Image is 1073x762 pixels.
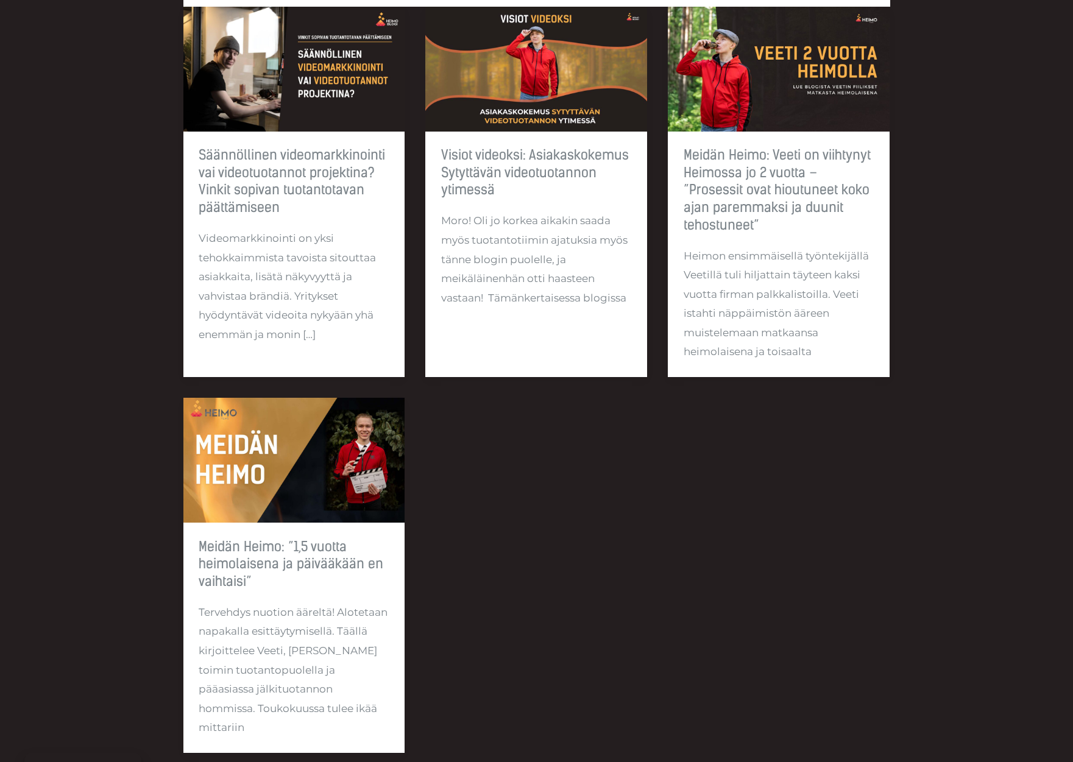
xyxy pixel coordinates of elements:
p: Heimon ensimmäisellä työntekijällä Veetillä tuli hiljattain täyteen kaksi vuotta firman palkkalis... [684,247,874,362]
p: Moro! Oli jo korkea aikakin saada myös tuotantotiimin ajatuksia myös tänne blogin puolelle, ja me... [441,211,632,308]
a: Meidän Heimo: ”1,5 vuotta heimolaisena ja päivääkään en vaihtaisi” [199,538,383,590]
a: Meidän Heimo: Veeti on viihtynyt Heimossa jo 2 vuotta – ”Prosessit ovat hioutuneet koko ajan pare... [684,147,871,233]
a: Säännöllinen videomarkkinointi vai videotuotannot projektina? Vinkit sopivan tuotantotavan päättä... [199,147,385,216]
a: Visiot videoksi: Asiakaskokemus Sytyttävän videotuotannon ytimessä [441,147,629,198]
p: Videomarkkinointi on yksi tehokkaimmista tavoista sitouttaa asiakkaita, lisätä näkyvyyttä ja vahv... [199,229,389,344]
img: Videomarkkinointi jatkuvana palveluna vai videotuotanto projektina? [183,7,405,132]
p: Tervehdys nuotion ääreltä! Alotetaan napakalla esittäytymisellä. Täällä kirjoittelee Veeti, [PERS... [199,603,389,738]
